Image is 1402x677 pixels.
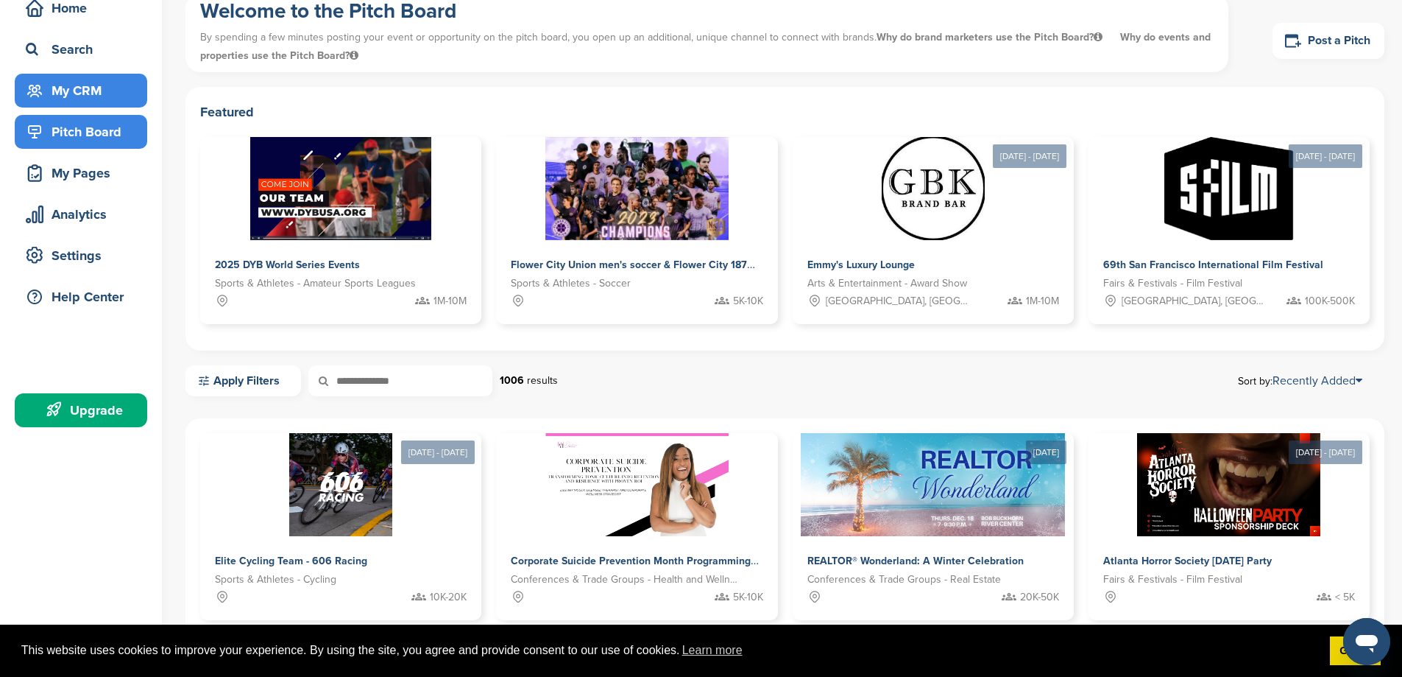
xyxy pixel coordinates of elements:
strong: 1006 [500,374,524,387]
div: My Pages [22,160,147,186]
img: Sponsorpitch & [1137,433,1320,536]
span: [GEOGRAPHIC_DATA], [GEOGRAPHIC_DATA] [1122,293,1267,309]
span: Atlanta Horror Society [DATE] Party [1103,555,1272,567]
div: Pitch Board [22,119,147,145]
div: Settings [22,242,147,269]
h2: Featured [200,102,1370,122]
span: Elite Cycling Team - 606 Racing [215,555,367,567]
a: Analytics [15,197,147,231]
a: [DATE] - [DATE] Sponsorpitch & Elite Cycling Team - 606 Racing Sports & Athletes - Cycling 10K-20K [200,410,481,620]
span: Corporate Suicide Prevention Month Programming with [PERSON_NAME] [511,555,859,567]
a: Search [15,32,147,66]
span: 10K-20K [430,589,467,606]
span: 20K-50K [1020,589,1059,606]
span: Sports & Athletes - Soccer [511,276,631,292]
iframe: Button to launch messaging window [1343,618,1390,665]
span: Sort by: [1238,375,1362,387]
span: 1M-10M [1026,293,1059,309]
a: Help Center [15,280,147,314]
span: Sports & Athletes - Amateur Sports Leagues [215,276,416,292]
a: Post a Pitch [1272,23,1384,59]
div: [DATE] - [DATE] [993,144,1066,168]
a: Recently Added [1272,373,1362,388]
a: Upgrade [15,393,147,427]
div: Upgrade [22,397,147,424]
span: Conferences & Trade Groups - Real Estate [807,572,1001,588]
a: Apply Filters [185,365,301,396]
span: 5K-10K [733,293,763,309]
div: [DATE] [1026,441,1066,464]
img: Sponsorpitch & [545,433,729,536]
a: learn more about cookies [680,639,745,662]
a: [DATE] Sponsorpitch & REALTOR® Wonderland: A Winter Celebration Conferences & Trade Groups - Real... [793,410,1074,620]
img: Sponsorpitch & [1164,137,1293,240]
div: My CRM [22,77,147,104]
img: Sponsorpitch & [882,137,985,240]
div: [DATE] - [DATE] [1289,144,1362,168]
div: Search [22,36,147,63]
a: My CRM [15,74,147,108]
a: Sponsorpitch & Corporate Suicide Prevention Month Programming with [PERSON_NAME] Conferences & Tr... [496,433,777,620]
a: [DATE] - [DATE] Sponsorpitch & Emmy's Luxury Lounge Arts & Entertainment - Award Show [GEOGRAPHIC... [793,113,1074,324]
span: 5K-10K [733,589,763,606]
span: 1M-10M [433,293,467,309]
span: < 5K [1335,589,1355,606]
img: Sponsorpitch & [801,433,1064,536]
p: By spending a few minutes posting your event or opportunity on the pitch board, you open up an ad... [200,24,1214,69]
span: results [527,374,558,387]
img: Sponsorpitch & [289,433,392,536]
span: This website uses cookies to improve your experience. By using the site, you agree and provide co... [21,639,1318,662]
span: 100K-500K [1305,293,1355,309]
a: [DATE] - [DATE] Sponsorpitch & Atlanta Horror Society [DATE] Party Fairs & Festivals - Film Festi... [1088,410,1370,620]
a: Settings [15,239,147,273]
a: Sponsorpitch & 2025 DYB World Series Events Sports & Athletes - Amateur Sports Leagues 1M-10M [200,137,481,324]
span: Conferences & Trade Groups - Health and Wellness [511,572,740,588]
span: Fairs & Festivals - Film Festival [1103,276,1242,292]
a: Sponsorpitch & Flower City Union men's soccer & Flower City 1872 women's soccer Sports & Athletes... [496,137,777,324]
span: Arts & Entertainment - Award Show [807,276,967,292]
div: Analytics [22,201,147,228]
span: Sports & Athletes - Cycling [215,572,336,588]
a: My Pages [15,156,147,190]
span: Emmy's Luxury Lounge [807,259,915,271]
span: REALTOR® Wonderland: A Winter Celebration [807,555,1024,567]
img: Sponsorpitch & [250,137,432,240]
span: 2025 DYB World Series Events [215,259,360,271]
span: Fairs & Festivals - Film Festival [1103,572,1242,588]
div: [DATE] - [DATE] [1289,441,1362,464]
div: Help Center [22,284,147,310]
img: Sponsorpitch & [545,137,729,240]
a: Pitch Board [15,115,147,149]
a: [DATE] - [DATE] Sponsorpitch & 69th San Francisco International Film Festival Fairs & Festivals -... [1088,113,1370,324]
span: Flower City Union men's soccer & Flower City 1872 women's soccer [511,259,832,271]
div: [DATE] - [DATE] [401,441,475,464]
a: dismiss cookie message [1330,636,1381,666]
span: [GEOGRAPHIC_DATA], [GEOGRAPHIC_DATA] [826,293,971,309]
span: 69th San Francisco International Film Festival [1103,259,1323,271]
span: Why do brand marketers use the Pitch Board? [877,31,1105,43]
